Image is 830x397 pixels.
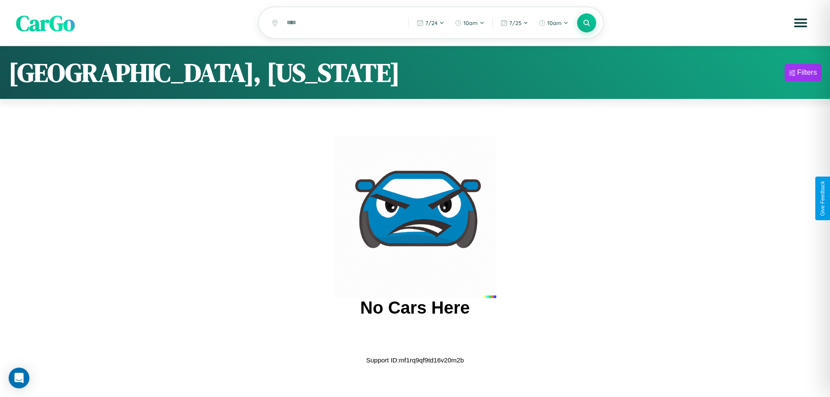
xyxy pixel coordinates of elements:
[16,8,75,38] span: CarGo
[534,16,573,30] button: 10am
[412,16,449,30] button: 7/24
[425,19,437,26] span: 7 / 24
[450,16,489,30] button: 10am
[463,19,478,26] span: 10am
[820,181,826,216] div: Give Feedback
[509,19,521,26] span: 7 / 25
[9,55,400,90] h1: [GEOGRAPHIC_DATA], [US_STATE]
[785,64,821,81] button: Filters
[334,136,496,298] img: car
[360,298,469,318] h2: No Cars Here
[788,11,813,35] button: Open menu
[366,354,464,366] p: Support ID: mf1rq9qf9td16v20m2b
[797,68,817,77] div: Filters
[496,16,533,30] button: 7/25
[9,368,29,388] div: Open Intercom Messenger
[547,19,562,26] span: 10am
